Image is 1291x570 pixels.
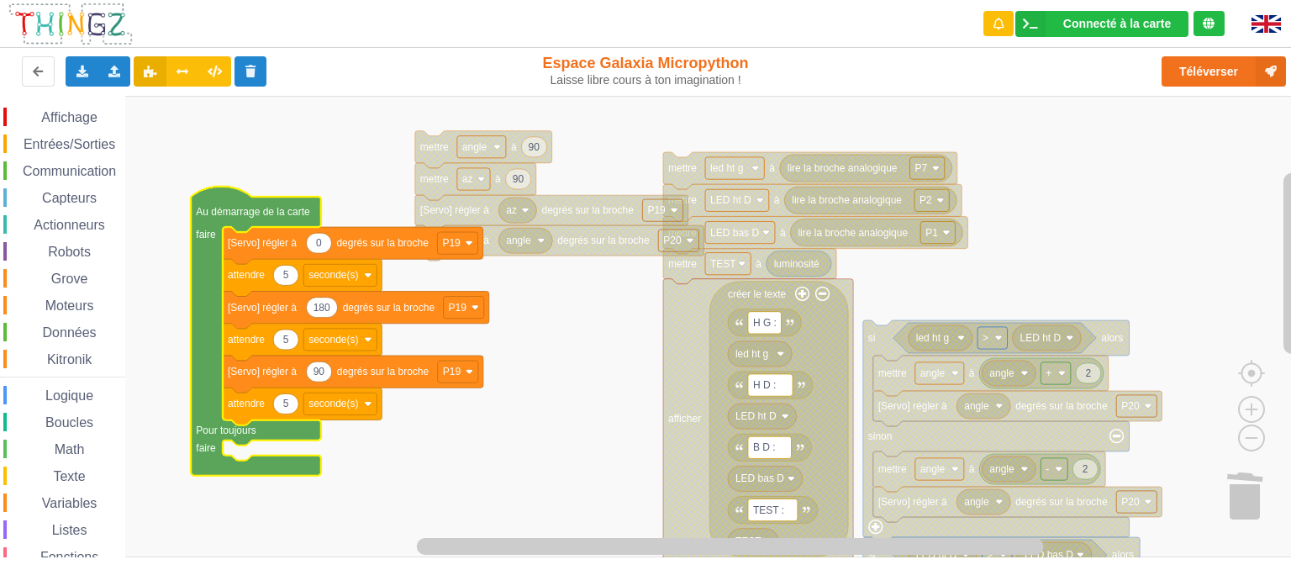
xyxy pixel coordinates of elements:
div: Laisse libre cours à ton imagination ! [535,73,756,87]
text: seconde(s) [308,269,358,281]
img: thingz_logo.png [8,2,134,46]
text: [Servo] régler à [878,400,947,412]
span: Math [52,442,87,457]
span: Texte [50,469,87,483]
text: P19 [442,237,461,249]
text: lire la broche analogique [792,194,902,206]
text: + [1046,367,1051,379]
text: à [969,463,975,475]
text: degrés sur la broche [343,302,435,314]
text: seconde(s) [308,398,358,409]
text: lire la broche analogique [798,226,908,238]
text: degrés sur la broche [541,204,634,216]
text: 2 [1083,463,1088,475]
text: 90 [529,141,540,153]
text: à [969,367,975,379]
text: [Servo] régler à [878,496,947,508]
text: P19 [449,302,467,314]
text: P19 [443,366,461,377]
img: gb.png [1251,15,1281,33]
text: degrés sur la broche [1015,400,1108,412]
text: angle [964,496,989,508]
text: Au démarrage de la carte [196,206,310,218]
text: H D : [753,379,776,391]
span: Kitronik [45,352,94,367]
div: Ta base fonctionne bien ! [1015,11,1188,37]
text: led ht g [916,332,949,344]
text: Pour toujours [196,424,256,435]
text: 0 [316,237,322,249]
text: créer le texte [728,288,787,300]
text: seconde(s) [308,334,358,346]
text: B D : [753,441,776,453]
text: degrés sur la broche [557,235,650,246]
text: à [780,226,786,238]
text: à [774,194,780,206]
text: attendre [228,334,265,346]
text: mettre [878,463,907,475]
text: degrés sur la broche [1015,496,1108,508]
text: led ht g [735,348,768,360]
div: Connecté à la carte [1063,18,1171,29]
text: [Servo] régler à [228,237,297,249]
span: Boucles [43,415,96,430]
span: Entrées/Sorties [21,137,118,151]
text: P19 [647,204,666,216]
text: degrés sur la broche [337,366,429,377]
text: mettre [420,173,449,185]
text: [Servo] régler à [420,204,489,216]
text: 5 [283,398,289,409]
text: à [769,162,775,174]
button: Téléverser [1162,56,1286,87]
text: angle [989,367,1014,379]
text: faire [196,229,216,240]
text: az [506,204,517,216]
text: P2 [920,194,932,206]
text: [Servo] régler à [228,302,297,314]
text: 180 [314,302,330,314]
text: 90 [314,366,325,377]
text: 90 [513,173,524,185]
text: 5 [283,269,289,281]
text: ‏> [983,332,988,344]
text: H G : [753,317,777,329]
span: Actionneurs [31,218,108,232]
text: TEST : [753,504,784,515]
text: angle [920,463,946,475]
text: attendre [228,398,265,409]
span: Moteurs [43,298,97,313]
text: P20 [663,235,682,246]
text: LED bas D [735,472,784,484]
text: alors [1101,332,1123,344]
text: led ht g [710,162,743,174]
text: P20 [1121,400,1140,412]
text: attendre [228,269,265,281]
text: angle [964,400,989,412]
text: angle [989,463,1014,475]
span: Fonctions [38,550,101,564]
text: lire la broche analogique [788,162,898,174]
text: [Servo] régler à [228,366,297,377]
text: à [511,141,517,153]
span: Variables [40,496,100,510]
text: luminosité [774,258,819,270]
span: Listes [50,523,90,537]
div: Tu es connecté au serveur de création de Thingz [1194,11,1225,36]
text: mettre [668,258,697,270]
text: TEST [710,258,736,270]
text: angle [462,141,487,153]
span: Capteurs [40,191,99,205]
span: Grove [49,272,91,286]
text: angle [920,367,946,379]
text: LED ht D [735,410,777,422]
text: mettre [668,194,697,206]
span: Communication [20,164,119,178]
text: P1 [925,226,938,238]
text: P7 [915,162,928,174]
text: - [1046,463,1049,475]
span: Affichage [39,110,99,124]
text: 5 [283,334,289,346]
text: 2 [1085,367,1091,379]
text: sinon [868,430,893,442]
text: angle [506,235,531,246]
